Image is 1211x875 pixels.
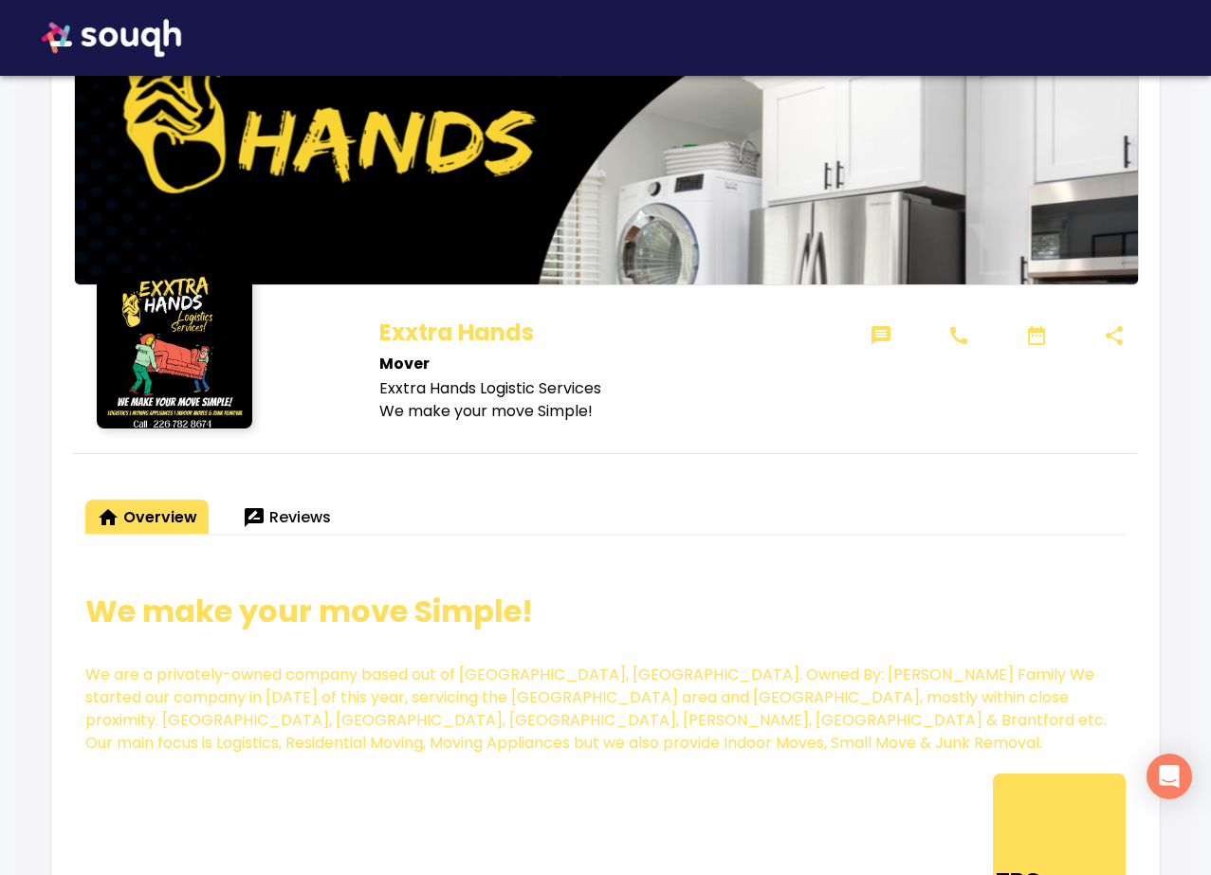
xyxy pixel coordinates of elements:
[97,504,197,531] span: Overview
[97,273,252,428] img: business-logo
[379,400,851,423] p: We make your move Simple!
[379,351,851,377] h2: Mover
[243,504,331,531] span: Reviews
[1147,754,1192,799] div: Open Intercom Messenger
[85,592,1126,630] h4: We make your move Simple!
[947,324,970,347] svg: 226-782-8674
[379,315,851,351] h1: Exxtra Hands
[379,377,851,400] p: Exxtra Hands Logistic Services
[85,664,1126,755] p: We are a privately-owned company based out of [GEOGRAPHIC_DATA], [GEOGRAPHIC_DATA]. Owned By: [PE...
